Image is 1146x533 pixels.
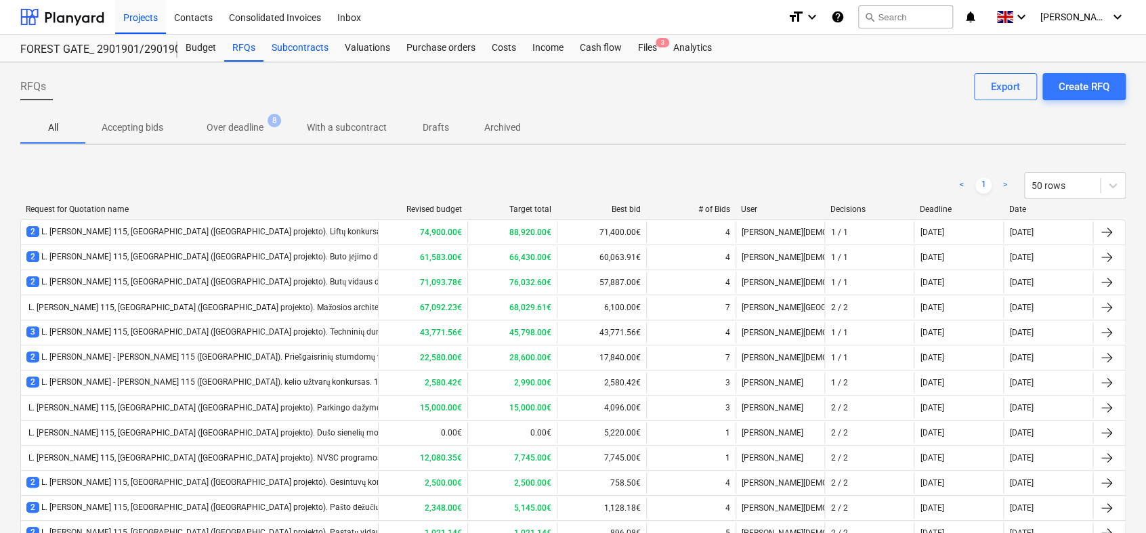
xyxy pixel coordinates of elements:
[509,328,551,337] b: 45,798.00€
[26,502,433,513] div: L. [PERSON_NAME] 115, [GEOGRAPHIC_DATA] ([GEOGRAPHIC_DATA] projekto). Pašto dežučių konkrusas. 2E
[725,228,730,237] div: 4
[557,221,646,243] div: 71,400.00€
[830,278,847,287] div: 1 / 1
[725,403,730,412] div: 3
[736,497,825,519] div: [PERSON_NAME][DEMOGRAPHIC_DATA]
[1009,353,1033,362] div: [DATE]
[425,503,462,513] b: 2,348.00€
[509,303,551,312] b: 68,029.61€
[725,303,730,312] div: 7
[1042,73,1126,100] button: Create RFQ
[920,253,943,262] div: [DATE]
[37,121,69,135] p: All
[830,228,847,237] div: 1 / 1
[830,303,847,312] div: 2 / 2
[514,478,551,488] b: 2,500.00€
[514,503,551,513] b: 5,145.00€
[1013,9,1030,25] i: keyboard_arrow_down
[630,35,665,62] div: Files
[954,177,970,194] a: Previous page
[509,278,551,287] b: 76,032.60€
[572,35,630,62] a: Cash flow
[557,447,646,469] div: 7,745.00€
[830,328,847,337] div: 1 / 1
[425,478,462,488] b: 2,500.00€
[920,328,943,337] div: [DATE]
[26,453,435,463] div: L. [PERSON_NAME] 115, [GEOGRAPHIC_DATA] ([GEOGRAPHIC_DATA] projekto). NVSC programos konkursas. 1E
[26,502,39,513] span: 2
[224,35,263,62] a: RFQs
[858,5,953,28] button: Search
[665,35,720,62] a: Analytics
[26,326,39,337] span: 3
[420,303,462,312] b: 67,092.23€
[974,73,1037,100] button: Export
[920,303,943,312] div: [DATE]
[1009,453,1033,463] div: [DATE]
[26,477,419,488] div: L. [PERSON_NAME] 115, [GEOGRAPHIC_DATA] ([GEOGRAPHIC_DATA] projekto). Gesintuvų konkursas. 2E
[26,377,39,387] span: 2
[736,221,825,243] div: [PERSON_NAME][DEMOGRAPHIC_DATA]
[1009,253,1033,262] div: [DATE]
[484,121,521,135] p: Archived
[524,35,572,62] a: Income
[26,251,39,262] span: 2
[26,351,449,363] div: L. [PERSON_NAME] - [PERSON_NAME] 115 ([GEOGRAPHIC_DATA]). Priešgaisrinių stumdomų vartų konkursas...
[509,403,551,412] b: 15,000.00€
[1009,278,1033,287] div: [DATE]
[736,472,825,494] div: [PERSON_NAME][DEMOGRAPHIC_DATA]
[419,121,452,135] p: Drafts
[420,353,462,362] b: 22,580.00€
[830,503,847,513] div: 2 / 2
[736,422,825,444] div: [PERSON_NAME]
[725,478,730,488] div: 4
[26,226,399,238] div: L. [PERSON_NAME] 115, [GEOGRAPHIC_DATA] ([GEOGRAPHIC_DATA] projekto). Liftų konkursas. 2E
[26,205,373,214] div: Request for Quotation name
[920,478,943,488] div: [DATE]
[26,428,463,438] div: L. [PERSON_NAME] 115, [GEOGRAPHIC_DATA] ([GEOGRAPHIC_DATA] projekto). Dušo sienelių montavimo kon...
[378,422,467,444] div: 0.00€
[398,35,484,62] div: Purchase orders
[509,228,551,237] b: 88,920.00€
[736,247,825,268] div: [PERSON_NAME][DEMOGRAPHIC_DATA]
[725,253,730,262] div: 4
[1009,303,1033,312] div: [DATE]
[736,272,825,293] div: [PERSON_NAME][DEMOGRAPHIC_DATA]
[830,428,847,438] div: 2 / 2
[420,403,462,412] b: 15,000.00€
[26,276,444,288] div: L. [PERSON_NAME] 115, [GEOGRAPHIC_DATA] ([GEOGRAPHIC_DATA] projekto). Butų vidaus durų konkursas. 2E
[484,35,524,62] a: Costs
[991,78,1020,95] div: Export
[920,403,943,412] div: [DATE]
[1009,328,1033,337] div: [DATE]
[1109,9,1126,25] i: keyboard_arrow_down
[177,35,224,62] a: Budget
[920,428,943,438] div: [DATE]
[920,205,998,214] div: Deadline
[830,453,847,463] div: 2 / 2
[1009,428,1033,438] div: [DATE]
[788,9,804,25] i: format_size
[725,428,730,438] div: 1
[337,35,398,62] div: Valuations
[920,353,943,362] div: [DATE]
[557,422,646,444] div: 5,220.00€
[830,353,847,362] div: 1 / 1
[736,397,825,419] div: [PERSON_NAME]
[20,43,161,57] div: FOREST GATE_ 2901901/2901902/2901903
[736,372,825,393] div: [PERSON_NAME]
[557,497,646,519] div: 1,128.18€
[557,272,646,293] div: 57,887.00€
[804,9,820,25] i: keyboard_arrow_down
[467,422,557,444] div: 0.00€
[725,503,730,513] div: 4
[509,353,551,362] b: 28,600.00€
[26,477,39,488] span: 2
[26,377,383,388] div: L. [PERSON_NAME] - [PERSON_NAME] 115 ([GEOGRAPHIC_DATA]). kelio užtvarų konkursas. 1E
[420,278,462,287] b: 71,093.78€
[207,121,263,135] p: Over deadline
[26,351,39,362] span: 2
